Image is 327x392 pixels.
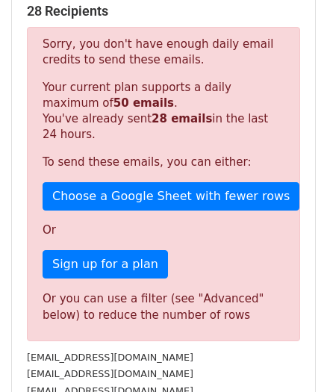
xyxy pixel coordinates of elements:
[27,3,300,19] h5: 28 Recipients
[43,155,284,170] p: To send these emails, you can either:
[113,96,174,110] strong: 50 emails
[43,182,299,211] a: Choose a Google Sheet with fewer rows
[43,223,284,238] p: Or
[152,112,212,125] strong: 28 emails
[43,290,284,324] div: Or you can use a filter (see "Advanced" below) to reduce the number of rows
[43,250,168,279] a: Sign up for a plan
[43,80,284,143] p: Your current plan supports a daily maximum of . You've already sent in the last 24 hours.
[27,368,193,379] small: [EMAIL_ADDRESS][DOMAIN_NAME]
[43,37,284,68] p: Sorry, you don't have enough daily email credits to send these emails.
[27,352,193,363] small: [EMAIL_ADDRESS][DOMAIN_NAME]
[252,320,327,392] iframe: Chat Widget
